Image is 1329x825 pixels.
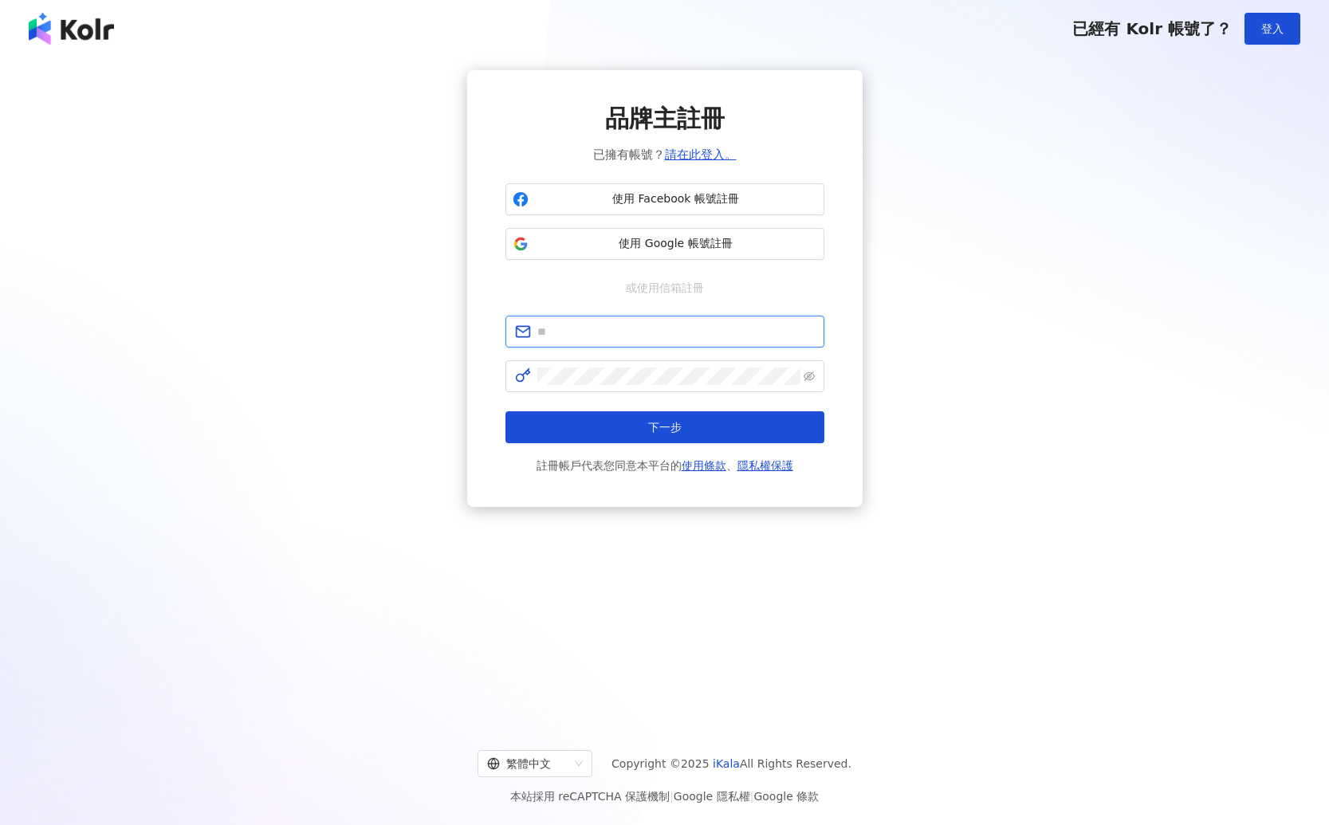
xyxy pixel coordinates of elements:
span: 使用 Facebook 帳號註冊 [535,191,817,207]
span: | [670,790,674,803]
img: logo [29,13,114,45]
span: 下一步 [648,421,682,434]
a: Google 隱私權 [674,790,750,803]
a: 隱私權保護 [737,459,793,472]
span: 已擁有帳號？ [593,145,737,164]
button: 登入 [1244,13,1300,45]
span: 使用 Google 帳號註冊 [535,236,817,252]
span: Copyright © 2025 All Rights Reserved. [611,754,851,773]
button: 使用 Google 帳號註冊 [505,228,824,260]
button: 使用 Facebook 帳號註冊 [505,183,824,215]
div: 繁體中文 [487,751,568,776]
span: 本站採用 reCAPTCHA 保護機制 [510,787,819,806]
button: 下一步 [505,411,824,443]
span: 註冊帳戶代表您同意本平台的 、 [537,456,793,475]
span: 已經有 Kolr 帳號了？ [1072,19,1232,38]
span: 品牌主註冊 [605,102,725,136]
span: eye-invisible [804,371,815,382]
a: iKala [713,757,740,770]
a: 請在此登入。 [665,147,737,162]
span: 登入 [1261,22,1284,35]
span: | [750,790,754,803]
span: 或使用信箱註冊 [615,279,715,297]
a: Google 條款 [753,790,819,803]
a: 使用條款 [682,459,726,472]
